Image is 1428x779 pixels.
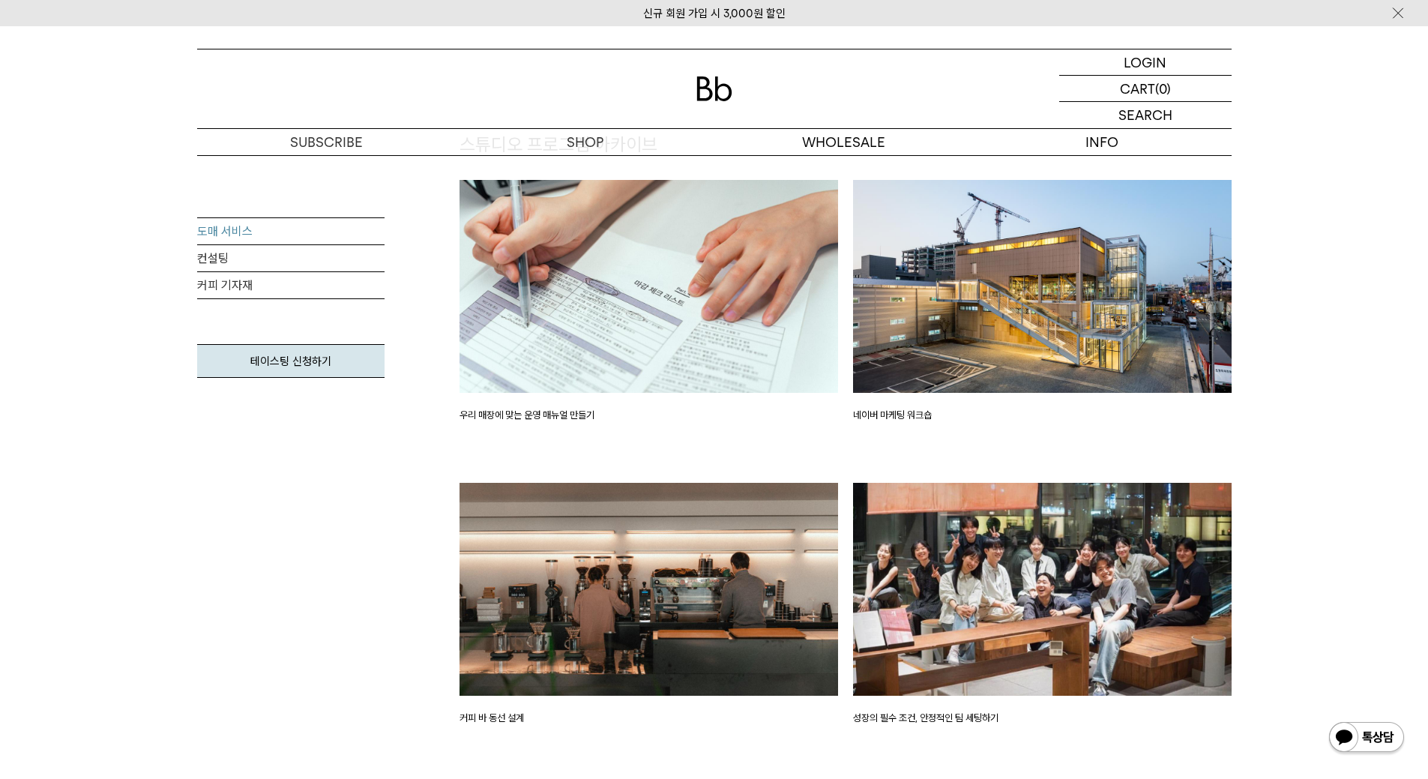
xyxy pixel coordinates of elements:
p: SEARCH [1118,102,1172,128]
a: LOGIN [1059,49,1232,76]
p: 성장의 필수 조건, 안정적인 팀 세팅하기 [853,711,1232,726]
a: 커피 기자재 [197,272,385,299]
p: 우리 매장에 맞는 운영 매뉴얼 만들기 [460,408,838,423]
a: 도매 서비스 [197,218,385,245]
img: 로고 [696,76,732,101]
img: 성장의 필수 조건, 안정적인 팀 세팅하기 이미지 [853,483,1232,696]
a: CART (0) [1059,76,1232,102]
a: 컨설팅 [197,245,385,272]
img: 네이버 마케팅 워크숍 이미지 [853,180,1232,393]
a: 신규 회원 가입 시 3,000원 할인 [643,7,786,20]
p: (0) [1155,76,1171,101]
p: WHOLESALE [714,129,973,155]
p: 네이버 마케팅 워크숍 [853,408,1232,423]
a: 테이스팅 신청하기 [197,344,385,378]
p: LOGIN [1124,49,1166,75]
p: INFO [973,129,1232,155]
p: 커피 바 동선 설계 [460,711,838,726]
img: 우리 매장에 맞는 운영 매뉴얼 만들기 이미지 [460,180,838,393]
p: CART [1120,76,1155,101]
img: 커피 바 동선 설계 이미지 [460,483,838,696]
img: 카카오톡 채널 1:1 채팅 버튼 [1328,721,1406,757]
a: SUBSCRIBE [197,129,456,155]
a: SHOP [456,129,714,155]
